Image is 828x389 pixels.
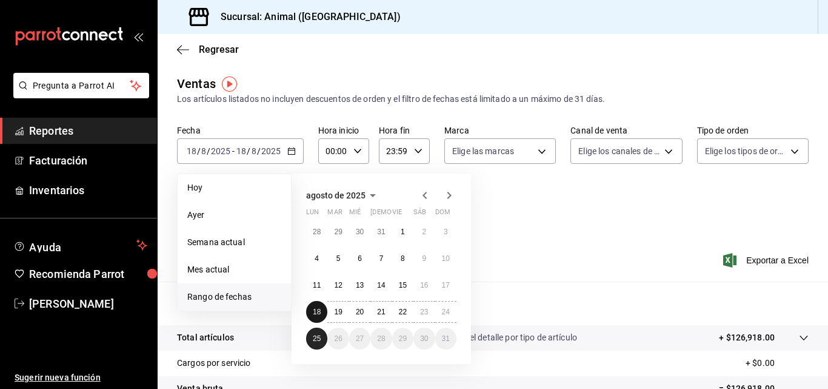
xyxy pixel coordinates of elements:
[133,32,143,41] button: open_drawer_menu
[570,126,682,135] label: Canal de venta
[392,221,413,243] button: 1 de agosto de 2025
[349,208,361,221] abbr: miércoles
[186,146,197,156] input: --
[177,357,251,370] p: Cargos por servicio
[422,228,426,236] abbr: 2 de agosto de 2025
[187,209,281,222] span: Ayer
[442,281,450,289] abbr: 17 de agosto de 2025
[719,331,775,344] p: + $126,918.00
[435,208,450,221] abbr: domingo
[29,266,147,282] span: Recomienda Parrot
[29,296,147,312] span: [PERSON_NAME]
[356,334,364,343] abbr: 27 de agosto de 2025
[210,146,231,156] input: ----
[399,334,407,343] abbr: 29 de agosto de 2025
[257,146,261,156] span: /
[356,281,364,289] abbr: 13 de agosto de 2025
[392,208,402,221] abbr: viernes
[356,228,364,236] abbr: 30 de julio de 2025
[187,291,281,303] span: Rango de fechas
[370,328,392,350] button: 28 de agosto de 2025
[435,274,456,296] button: 17 de agosto de 2025
[29,238,132,252] span: Ayuda
[313,334,321,343] abbr: 25 de agosto de 2025
[377,228,385,236] abbr: 31 de julio de 2025
[377,281,385,289] abbr: 14 de agosto de 2025
[222,76,237,92] img: Tooltip marker
[370,208,442,221] abbr: jueves
[413,274,435,296] button: 16 de agosto de 2025
[199,44,239,55] span: Regresar
[435,248,456,269] button: 10 de agosto de 2025
[251,146,257,156] input: --
[349,301,370,323] button: 20 de agosto de 2025
[306,208,319,221] abbr: lunes
[315,254,319,263] abbr: 4 de agosto de 2025
[187,236,281,249] span: Semana actual
[29,182,147,198] span: Inventarios
[413,301,435,323] button: 23 de agosto de 2025
[349,248,370,269] button: 6 de agosto de 2025
[33,79,130,92] span: Pregunta a Parrot AI
[313,228,321,236] abbr: 28 de julio de 2025
[392,248,413,269] button: 8 de agosto de 2025
[327,208,342,221] abbr: martes
[379,254,384,263] abbr: 7 de agosto de 2025
[442,334,450,343] abbr: 31 de agosto de 2025
[746,357,809,370] p: + $0.00
[236,146,247,156] input: --
[578,145,659,157] span: Elige los canales de venta
[420,281,428,289] abbr: 16 de agosto de 2025
[370,274,392,296] button: 14 de agosto de 2025
[442,254,450,263] abbr: 10 de agosto de 2025
[444,126,556,135] label: Marca
[420,308,428,316] abbr: 23 de agosto de 2025
[306,188,380,203] button: agosto de 2025
[334,281,342,289] abbr: 12 de agosto de 2025
[318,126,369,135] label: Hora inicio
[334,228,342,236] abbr: 29 de julio de 2025
[444,228,448,236] abbr: 3 de agosto de 2025
[422,254,426,263] abbr: 9 de agosto de 2025
[177,126,304,135] label: Fecha
[435,301,456,323] button: 24 de agosto de 2025
[334,308,342,316] abbr: 19 de agosto de 2025
[306,274,327,296] button: 11 de agosto de 2025
[392,301,413,323] button: 22 de agosto de 2025
[327,248,349,269] button: 5 de agosto de 2025
[327,274,349,296] button: 12 de agosto de 2025
[247,146,250,156] span: /
[399,308,407,316] abbr: 22 de agosto de 2025
[187,263,281,276] span: Mes actual
[306,248,327,269] button: 4 de agosto de 2025
[187,181,281,194] span: Hoy
[177,75,216,93] div: Ventas
[697,126,809,135] label: Tipo de orden
[207,146,210,156] span: /
[349,328,370,350] button: 27 de agosto de 2025
[726,253,809,268] button: Exportar a Excel
[356,308,364,316] abbr: 20 de agosto de 2025
[327,221,349,243] button: 29 de julio de 2025
[392,328,413,350] button: 29 de agosto de 2025
[197,146,201,156] span: /
[327,328,349,350] button: 26 de agosto de 2025
[435,221,456,243] button: 3 de agosto de 2025
[261,146,281,156] input: ----
[413,248,435,269] button: 9 de agosto de 2025
[401,228,405,236] abbr: 1 de agosto de 2025
[306,328,327,350] button: 25 de agosto de 2025
[370,221,392,243] button: 31 de julio de 2025
[306,191,366,200] span: agosto de 2025
[177,44,239,55] button: Regresar
[413,221,435,243] button: 2 de agosto de 2025
[379,126,430,135] label: Hora fin
[420,334,428,343] abbr: 30 de agosto de 2025
[377,334,385,343] abbr: 28 de agosto de 2025
[349,274,370,296] button: 13 de agosto de 2025
[313,308,321,316] abbr: 18 de agosto de 2025
[370,301,392,323] button: 21 de agosto de 2025
[211,10,401,24] h3: Sucursal: Animal ([GEOGRAPHIC_DATA])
